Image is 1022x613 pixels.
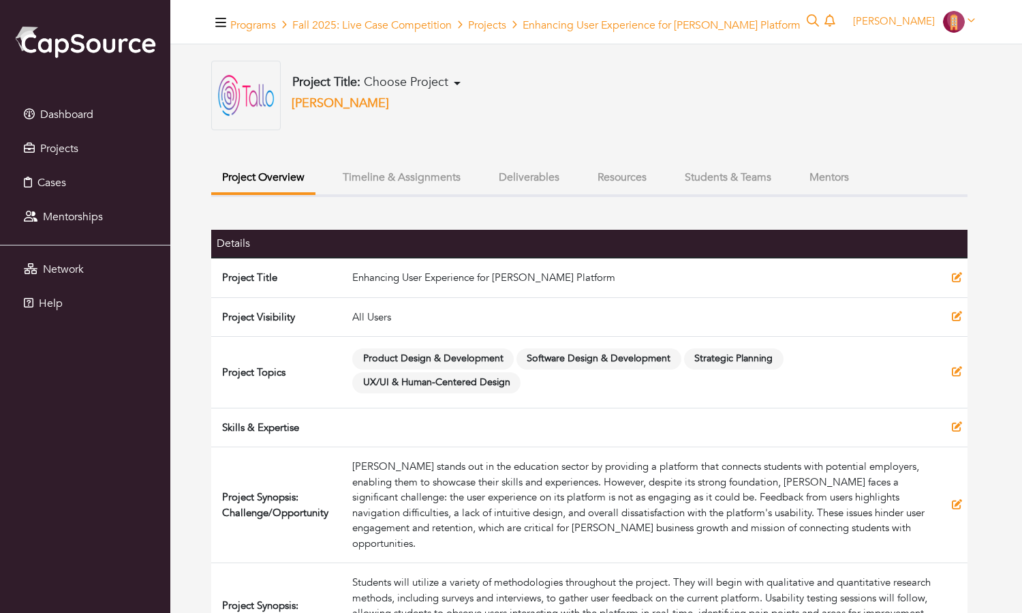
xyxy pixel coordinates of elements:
[43,262,84,277] span: Network
[3,290,167,317] a: Help
[347,258,946,297] td: Enhancing User Experience for [PERSON_NAME] Platform
[211,258,347,297] td: Project Title
[347,297,946,337] td: All Users
[587,163,657,192] button: Resources
[364,74,448,91] span: Choose Project
[516,348,681,370] span: Software Design & Development
[230,18,276,33] a: Programs
[288,74,465,91] button: Project Title: Choose Project
[292,18,452,33] a: Fall 2025: Live Case Competition
[488,163,570,192] button: Deliverables
[674,163,782,192] button: Students & Teams
[39,296,63,311] span: Help
[292,74,360,91] b: Project Title:
[292,95,389,112] a: [PERSON_NAME]
[352,459,941,551] div: [PERSON_NAME] stands out in the education sector by providing a platform that connects students w...
[3,203,167,230] a: Mentorships
[40,107,93,122] span: Dashboard
[211,408,347,447] td: Skills & Expertise
[40,141,78,156] span: Projects
[211,61,281,130] img: Tallo-Logo.png
[684,348,784,370] span: Strategic Planning
[523,18,801,33] span: Enhancing User Experience for [PERSON_NAME] Platform
[211,337,347,408] td: Project Topics
[352,372,521,393] span: UX/UI & Human-Centered Design
[352,348,514,370] span: Product Design & Development
[332,163,471,192] button: Timeline & Assignments
[37,175,66,190] span: Cases
[3,135,167,162] a: Projects
[853,14,935,28] span: [PERSON_NAME]
[14,24,157,59] img: cap_logo.png
[468,18,506,33] a: Projects
[943,11,965,33] img: Company-Icon-7f8a26afd1715722aa5ae9dc11300c11ceeb4d32eda0db0d61c21d11b95ecac6.png
[211,447,347,563] td: Project Synopsis: Challenge/Opportunity
[799,163,860,192] button: Mentors
[3,169,167,196] a: Cases
[211,297,347,337] td: Project Visibility
[3,101,167,128] a: Dashboard
[43,209,103,224] span: Mentorships
[3,256,167,283] a: Network
[211,230,347,258] th: Details
[211,163,315,195] button: Project Overview
[847,14,981,28] a: [PERSON_NAME]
